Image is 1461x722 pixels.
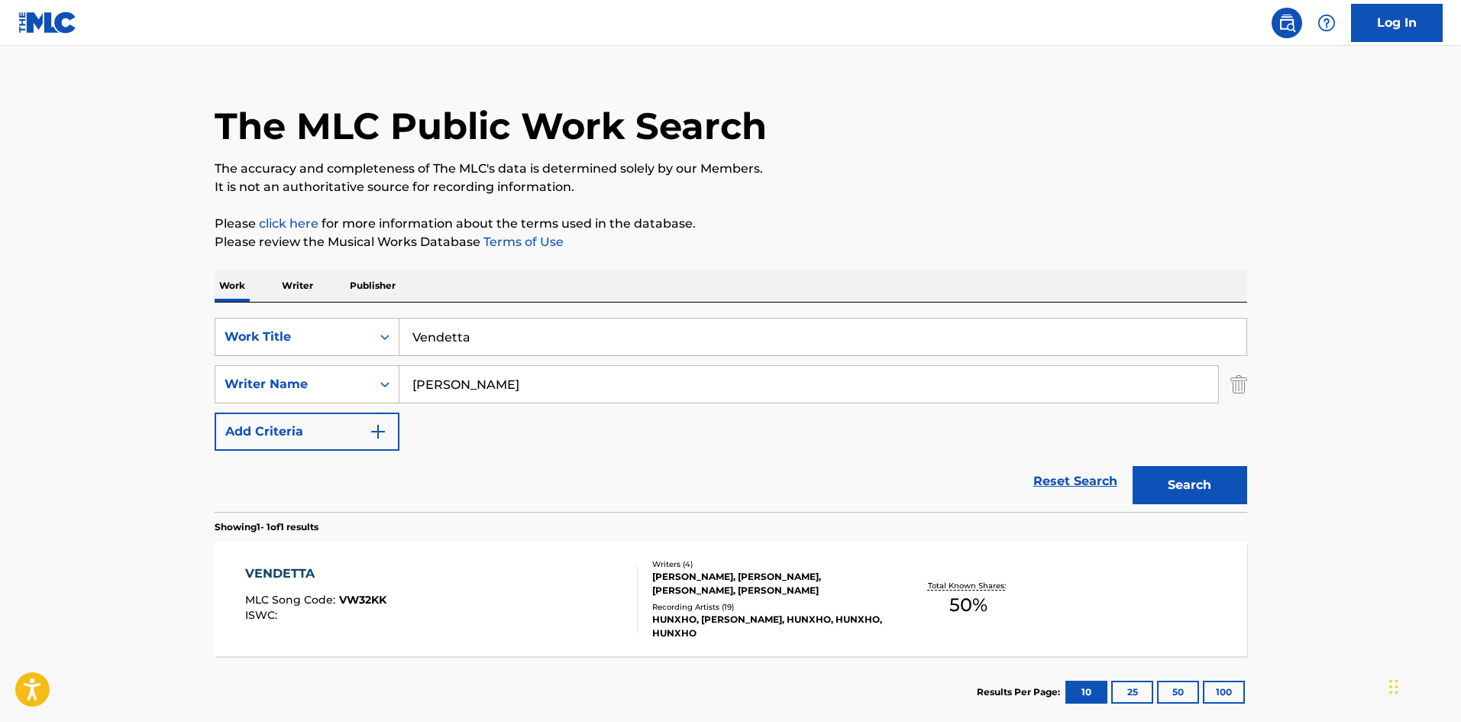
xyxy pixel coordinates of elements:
div: Work Title [225,328,362,346]
div: Recording Artists ( 19 ) [652,601,883,613]
a: Terms of Use [480,235,564,249]
a: Log In [1351,4,1443,42]
div: VENDETTA [245,565,386,583]
a: VENDETTAMLC Song Code:VW32KKISWC:Writers (4)[PERSON_NAME], [PERSON_NAME], [PERSON_NAME], [PERSON_... [215,542,1247,656]
p: Results Per Page: [977,685,1064,699]
img: 9d2ae6d4665cec9f34b9.svg [369,423,387,441]
div: Help [1311,8,1342,38]
button: Search [1133,466,1247,504]
img: MLC Logo [18,11,77,34]
div: HUNXHO, [PERSON_NAME], HUNXHO, HUNXHO, HUNXHO [652,613,883,640]
button: 25 [1111,681,1153,704]
div: Writers ( 4 ) [652,558,883,570]
button: Add Criteria [215,413,399,451]
p: Showing 1 - 1 of 1 results [215,520,318,534]
iframe: Chat Widget [1385,649,1461,722]
span: MLC Song Code : [245,593,339,607]
a: click here [259,216,318,231]
span: VW32KK [339,593,386,607]
p: Publisher [345,270,400,302]
p: The accuracy and completeness of The MLC's data is determined solely by our Members. [215,160,1247,178]
p: Work [215,270,250,302]
p: Writer [277,270,318,302]
img: Delete Criterion [1230,365,1247,403]
p: Total Known Shares: [928,580,1010,591]
form: Search Form [215,318,1247,512]
a: Reset Search [1026,465,1125,498]
button: 50 [1157,681,1199,704]
div: Drag [1389,664,1398,710]
span: 50 % [949,591,987,619]
img: search [1278,14,1296,32]
img: help [1317,14,1336,32]
a: Public Search [1272,8,1302,38]
p: Please for more information about the terms used in the database. [215,215,1247,233]
p: It is not an authoritative source for recording information. [215,178,1247,196]
h1: The MLC Public Work Search [215,103,767,149]
button: 100 [1203,681,1245,704]
div: Writer Name [225,375,362,393]
button: 10 [1065,681,1107,704]
span: ISWC : [245,608,281,622]
div: [PERSON_NAME], [PERSON_NAME], [PERSON_NAME], [PERSON_NAME] [652,570,883,597]
p: Please review the Musical Works Database [215,233,1247,251]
